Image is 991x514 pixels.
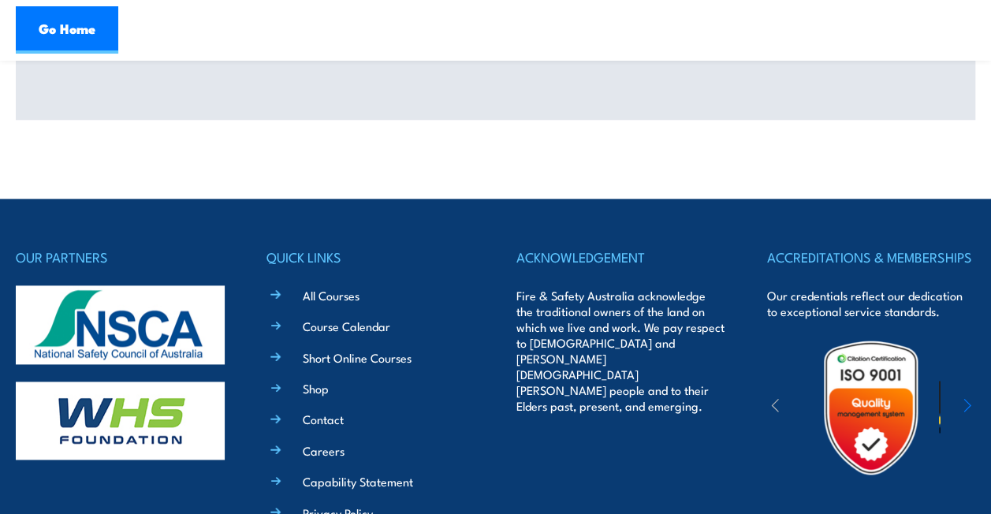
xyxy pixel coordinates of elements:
a: Short Online Courses [303,349,412,366]
h4: ACKNOWLEDGEMENT [516,246,725,268]
h4: OUR PARTNERS [16,246,225,268]
a: Course Calendar [303,318,390,334]
img: nsca-logo-footer [16,285,225,364]
a: Careers [303,442,345,459]
p: Fire & Safety Australia acknowledge the traditional owners of the land on which we live and work.... [516,288,725,414]
h4: QUICK LINKS [266,246,475,268]
a: Go Home [16,6,118,54]
a: Capability Statement [303,473,413,490]
img: whs-logo-footer [16,382,225,460]
h4: ACCREDITATIONS & MEMBERSHIPS [767,246,976,268]
a: All Courses [303,287,360,304]
a: Shop [303,380,329,397]
img: Untitled design (19) [803,339,940,476]
p: Our credentials reflect our dedication to exceptional service standards. [767,288,976,319]
a: Contact [303,411,344,427]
